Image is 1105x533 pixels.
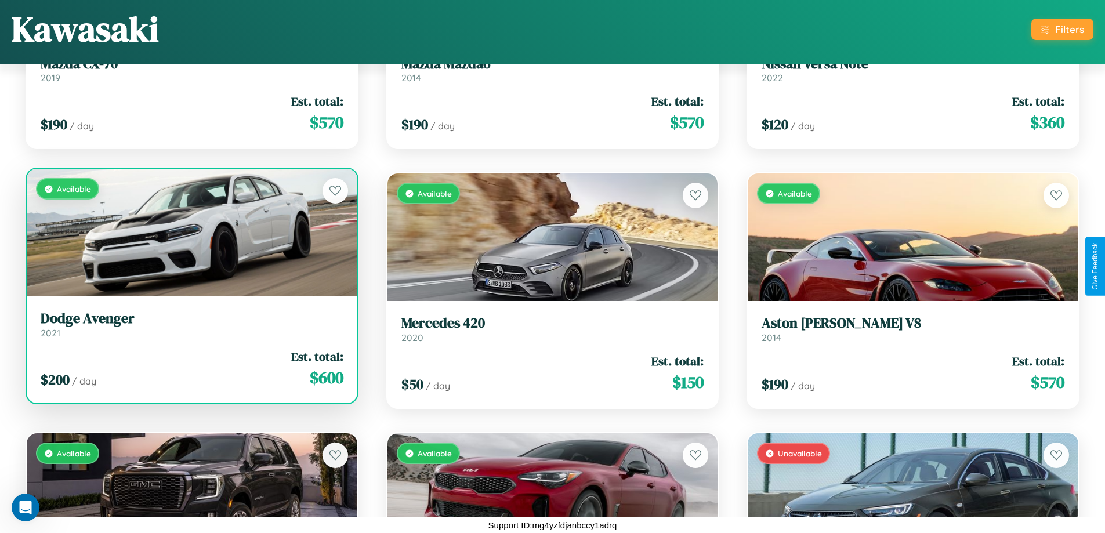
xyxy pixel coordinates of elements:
h3: Dodge Avenger [41,310,343,327]
h1: Kawasaki [12,5,159,53]
span: 2022 [762,72,783,84]
iframe: Intercom live chat [12,494,39,521]
span: Available [57,448,91,458]
span: Est. total: [651,353,704,369]
p: Support ID: mg4yzfdjanbccy1adrq [488,517,617,533]
div: Filters [1055,23,1084,35]
span: 2014 [401,72,421,84]
div: Give Feedback [1091,243,1099,290]
span: Available [418,188,452,198]
span: / day [70,120,94,132]
span: $ 200 [41,370,70,389]
h3: Aston [PERSON_NAME] V8 [762,315,1064,332]
span: / day [791,120,815,132]
span: Unavailable [778,448,822,458]
span: Est. total: [291,348,343,365]
span: / day [791,380,815,391]
a: Mazda CX-702019 [41,56,343,84]
span: $ 360 [1030,111,1064,134]
span: $ 150 [672,371,704,394]
a: Mercedes 4202020 [401,315,704,343]
a: Mazda Mazda62014 [401,56,704,84]
span: / day [72,375,96,387]
span: Available [418,448,452,458]
span: $ 190 [41,115,67,134]
span: Available [778,188,812,198]
span: Est. total: [1012,93,1064,110]
button: Filters [1031,19,1093,40]
a: Aston [PERSON_NAME] V82014 [762,315,1064,343]
a: Dodge Avenger2021 [41,310,343,339]
span: / day [430,120,455,132]
a: Nissan Versa Note2022 [762,56,1064,84]
span: Available [57,184,91,194]
span: $ 570 [670,111,704,134]
span: $ 190 [762,375,788,394]
span: Est. total: [1012,353,1064,369]
span: $ 50 [401,375,423,394]
span: $ 190 [401,115,428,134]
span: Est. total: [651,93,704,110]
span: 2014 [762,332,781,343]
h3: Mercedes 420 [401,315,704,332]
span: 2021 [41,327,60,339]
span: / day [426,380,450,391]
span: $ 570 [1031,371,1064,394]
span: 2019 [41,72,60,84]
span: $ 120 [762,115,788,134]
span: $ 600 [310,366,343,389]
span: $ 570 [310,111,343,134]
span: Est. total: [291,93,343,110]
span: 2020 [401,332,423,343]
